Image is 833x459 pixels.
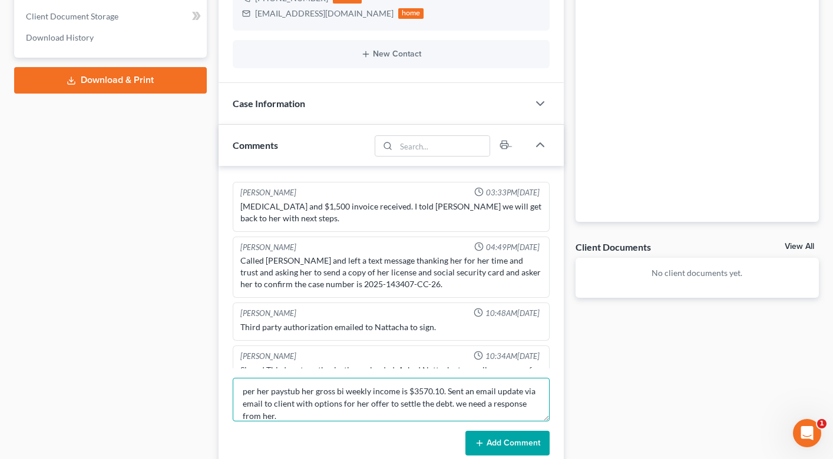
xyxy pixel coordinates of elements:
span: 10:48AM[DATE] [485,308,540,319]
div: Third party authorization emailed to Nattacha to sign. [240,321,542,333]
p: No client documents yet. [585,267,809,279]
button: Add Comment [465,431,550,455]
a: Download & Print [14,67,207,94]
div: Client Documents [576,241,651,253]
span: 04:49PM[DATE] [486,242,540,253]
span: Download History [26,32,94,42]
a: View All [785,242,814,251]
button: New Contact [242,49,540,59]
div: [EMAIL_ADDRESS][DOMAIN_NAME] [255,8,394,19]
div: home [398,8,424,19]
span: 10:34AM[DATE] [485,351,540,362]
a: Client Document Storage [16,6,207,27]
span: Client Document Storage [26,11,118,21]
span: 03:33PM[DATE] [486,187,540,198]
input: Search... [396,136,490,156]
iframe: Intercom live chat [793,419,821,447]
span: 1 [817,419,827,428]
span: Comments [233,139,278,151]
div: [PERSON_NAME] [240,351,296,362]
span: Case Information [233,98,305,109]
div: [MEDICAL_DATA] and $1,500 invoice received. I told [PERSON_NAME] we will get back to her with nex... [240,201,542,224]
div: [PERSON_NAME] [240,242,296,253]
div: Signed Third party authorization uploaded. Asked Nattacha to email us a copy of the summons letter. [240,364,542,388]
div: [PERSON_NAME] [240,187,296,198]
div: Called [PERSON_NAME] and left a text message thanking her for her time and trust and asking her t... [240,255,542,290]
a: Download History [16,27,207,48]
div: [PERSON_NAME] [240,308,296,319]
